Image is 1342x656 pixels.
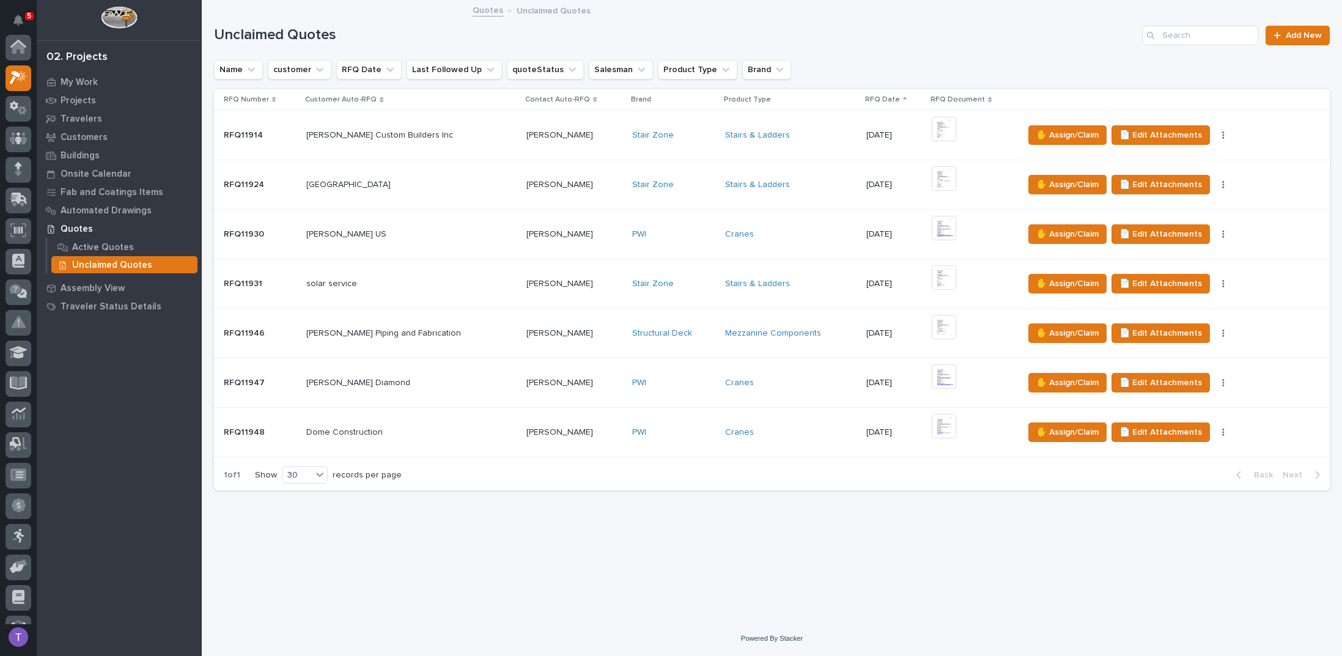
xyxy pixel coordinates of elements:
[1036,227,1099,241] span: ✋ Assign/Claim
[61,187,163,198] p: Fab and Coatings Items
[224,177,267,190] p: RFQ11924
[1036,276,1099,291] span: ✋ Assign/Claim
[15,15,31,34] div: Notifications5
[72,260,152,271] p: Unclaimed Quotes
[1112,224,1210,244] button: 📄 Edit Attachments
[725,328,821,339] a: Mezzanine Components
[214,259,1330,309] tr: RFQ11931RFQ11931 solar servicesolar service [PERSON_NAME][PERSON_NAME] Stair Zone Stairs & Ladder...
[1112,274,1210,293] button: 📄 Edit Attachments
[407,60,502,79] button: Last Followed Up
[333,470,402,481] p: records per page
[61,150,100,161] p: Buildings
[214,160,1330,210] tr: RFQ11924RFQ11924 [GEOGRAPHIC_DATA][GEOGRAPHIC_DATA] [PERSON_NAME][PERSON_NAME] Stair Zone Stairs ...
[1112,125,1210,145] button: 📄 Edit Attachments
[46,51,108,64] div: 02. Projects
[61,95,96,106] p: Projects
[866,427,922,438] p: [DATE]
[214,60,263,79] button: Name
[866,130,922,141] p: [DATE]
[61,169,131,180] p: Onsite Calendar
[658,60,737,79] button: Product Type
[61,77,98,88] p: My Work
[214,309,1330,358] tr: RFQ11946RFQ11946 [PERSON_NAME] Piping and Fabrication[PERSON_NAME] Piping and Fabrication [PERSON...
[1119,326,1202,341] span: 📄 Edit Attachments
[224,375,267,388] p: RFQ11947
[27,12,31,20] p: 5
[1142,26,1258,45] input: Search
[1036,128,1099,142] span: ✋ Assign/Claim
[268,60,331,79] button: customer
[214,460,250,490] p: 1 of 1
[214,111,1330,160] tr: RFQ11914RFQ11914 [PERSON_NAME] Custom Builders Inc[PERSON_NAME] Custom Builders Inc [PERSON_NAME]...
[1119,177,1202,192] span: 📄 Edit Attachments
[224,227,267,240] p: RFQ11930
[224,128,265,141] p: RFQ11914
[632,328,692,339] a: Structural Deck
[525,93,590,106] p: Contact Auto-RFQ
[526,177,595,190] p: [PERSON_NAME]
[6,7,31,33] button: Notifications
[61,132,108,143] p: Customers
[517,3,591,17] p: Unclaimed Quotes
[37,73,202,91] a: My Work
[37,146,202,164] a: Buildings
[725,229,754,240] a: Cranes
[61,224,93,235] p: Quotes
[1119,128,1202,142] span: 📄 Edit Attachments
[1119,227,1202,241] span: 📄 Edit Attachments
[336,60,402,79] button: RFQ Date
[47,238,202,256] a: Active Quotes
[1119,375,1202,390] span: 📄 Edit Attachments
[865,93,900,106] p: RFQ Date
[306,425,385,438] p: Dome Construction
[1036,425,1099,440] span: ✋ Assign/Claim
[47,256,202,273] a: Unclaimed Quotes
[1119,276,1202,291] span: 📄 Edit Attachments
[1266,26,1330,45] a: Add New
[589,60,653,79] button: Salesman
[1028,224,1107,244] button: ✋ Assign/Claim
[37,183,202,201] a: Fab and Coatings Items
[305,93,377,106] p: Customer Auto-RFQ
[725,427,754,438] a: Cranes
[1028,422,1107,442] button: ✋ Assign/Claim
[214,26,1137,44] h1: Unclaimed Quotes
[1247,470,1273,481] span: Back
[61,283,125,294] p: Assembly View
[632,130,674,141] a: Stair Zone
[931,93,985,106] p: RFQ Document
[37,91,202,109] a: Projects
[632,427,646,438] a: PWI
[724,93,771,106] p: Product Type
[61,301,161,312] p: Traveler Status Details
[306,326,463,339] p: [PERSON_NAME] Piping and Fabrication
[224,326,267,339] p: RFQ11946
[866,279,922,289] p: [DATE]
[725,378,754,388] a: Cranes
[37,164,202,183] a: Onsite Calendar
[725,279,790,289] a: Stairs & Ladders
[214,408,1330,457] tr: RFQ11948RFQ11948 Dome ConstructionDome Construction [PERSON_NAME][PERSON_NAME] PWI Cranes [DATE]✋...
[306,128,455,141] p: [PERSON_NAME] Custom Builders Inc
[526,227,595,240] p: [PERSON_NAME]
[1036,326,1099,341] span: ✋ Assign/Claim
[632,229,646,240] a: PWI
[1112,373,1210,392] button: 📄 Edit Attachments
[741,635,803,642] a: Powered By Stacker
[1283,470,1310,481] span: Next
[37,201,202,219] a: Automated Drawings
[725,180,790,190] a: Stairs & Ladders
[255,470,277,481] p: Show
[1119,425,1202,440] span: 📄 Edit Attachments
[632,378,646,388] a: PWI
[37,219,202,238] a: Quotes
[1286,31,1322,40] span: Add New
[1028,323,1107,343] button: ✋ Assign/Claim
[866,180,922,190] p: [DATE]
[224,276,265,289] p: RFQ11931
[631,93,651,106] p: Brand
[37,279,202,297] a: Assembly View
[224,425,267,438] p: RFQ11948
[306,227,389,240] p: [PERSON_NAME] US
[306,177,393,190] p: [GEOGRAPHIC_DATA]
